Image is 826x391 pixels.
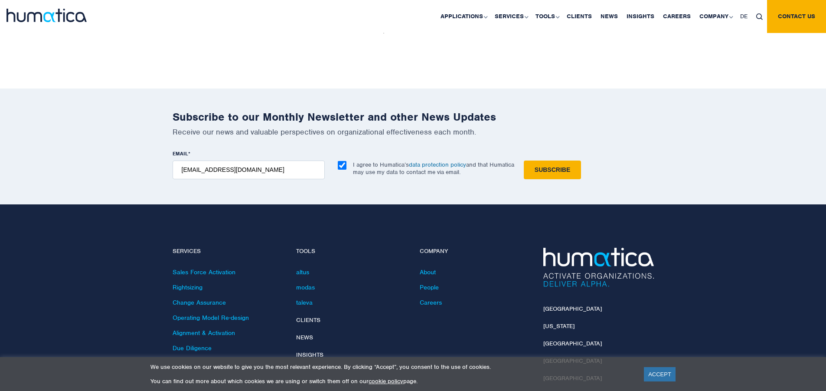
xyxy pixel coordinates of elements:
[543,305,602,312] a: [GEOGRAPHIC_DATA]
[173,314,249,322] a: Operating Model Re-design
[740,13,748,20] span: DE
[353,161,514,176] p: I agree to Humatica’s and that Humatica may use my data to contact me via email.
[644,367,676,381] a: ACCEPT
[756,13,763,20] img: search_icon
[173,268,235,276] a: Sales Force Activation
[338,161,346,170] input: I agree to Humatica’sdata protection policyand that Humatica may use my data to contact me via em...
[173,283,202,291] a: Rightsizing
[173,150,188,157] span: EMAIL
[173,248,283,255] h4: Services
[173,344,212,352] a: Due Diligence
[409,161,466,168] a: data protection policy
[543,340,602,347] a: [GEOGRAPHIC_DATA]
[420,248,530,255] h4: Company
[296,334,313,341] a: News
[173,161,325,179] input: name@company.com
[543,322,575,330] a: [US_STATE]
[420,268,436,276] a: About
[543,248,654,287] img: Humatica
[150,363,633,371] p: We use cookies on our website to give you the most relevant experience. By clicking “Accept”, you...
[524,161,581,179] input: Subscribe
[420,299,442,306] a: Careers
[296,248,407,255] h4: Tools
[173,127,654,137] p: Receive our news and valuable perspectives on organizational effectiveness each month.
[296,268,309,276] a: altus
[150,378,633,385] p: You can find out more about which cookies we are using or switch them off on our page.
[7,9,87,22] img: logo
[173,329,235,337] a: Alignment & Activation
[296,299,313,306] a: taleva
[296,283,315,291] a: modas
[296,316,320,324] a: Clients
[369,378,403,385] a: cookie policy
[296,351,323,358] a: Insights
[173,299,226,306] a: Change Assurance
[173,110,654,124] h2: Subscribe to our Monthly Newsletter and other News Updates
[420,283,439,291] a: People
